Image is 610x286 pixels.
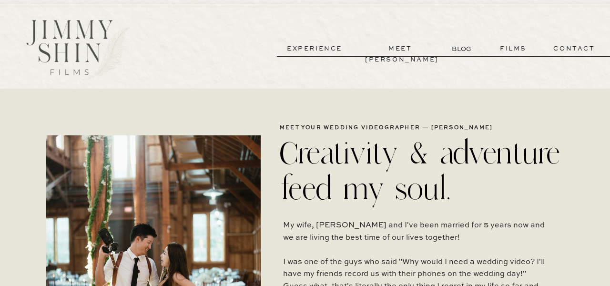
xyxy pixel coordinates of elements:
[365,43,436,54] a: meet [PERSON_NAME]
[490,43,537,54] a: films
[280,125,493,131] b: meet your wedding videographer — [PERSON_NAME]
[452,44,473,54] a: BLOG
[279,43,350,54] a: experience
[540,43,609,54] a: contact
[280,135,569,204] h2: Creativity & adventure feed my soul.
